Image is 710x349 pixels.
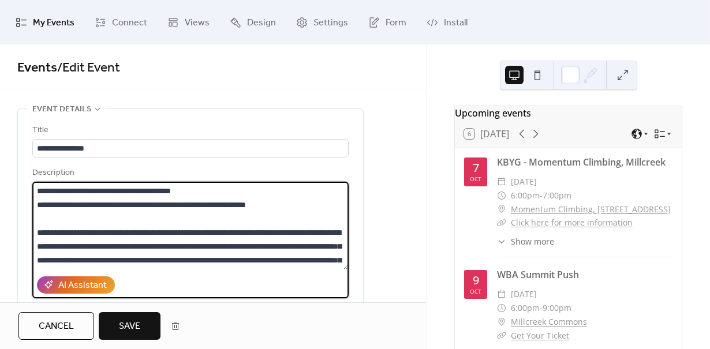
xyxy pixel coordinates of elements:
div: ​ [497,329,506,343]
span: Cancel [39,320,74,333]
div: ​ [497,175,506,189]
button: Cancel [18,312,94,340]
a: Settings [287,5,357,40]
span: Settings [313,14,348,32]
div: Upcoming events [455,106,682,120]
div: ​ [497,315,506,329]
div: ​ [497,202,506,216]
div: ​ [497,287,506,301]
a: Events [17,55,57,81]
a: Install [418,5,476,40]
span: [DATE] [511,287,537,301]
span: 6:00pm [511,189,540,202]
span: [DATE] [511,175,537,189]
span: Save [119,320,140,333]
span: Form [386,14,406,32]
div: Title [32,123,346,137]
div: ​ [497,189,506,202]
span: Connect [112,14,147,32]
span: Views [185,14,210,32]
a: Form [360,5,415,40]
span: 9:00pm [543,301,571,315]
a: Click here for more information [511,217,633,228]
div: Oct [470,176,481,182]
span: - [540,189,543,202]
a: Get Your Ticket [511,330,569,341]
a: My Events [7,5,83,40]
a: KBYG - Momentum Climbing, Millcreek [497,156,666,168]
div: Description [32,166,346,180]
button: Save [99,312,160,340]
span: Show more [511,235,554,247]
a: Connect [86,5,156,40]
span: Design [247,14,276,32]
span: 7:00pm [543,189,571,202]
a: Design [221,5,285,40]
span: 6:00pm [511,301,540,315]
a: Momentum Climbing, [STREET_ADDRESS] [511,202,671,216]
div: 9 [473,275,479,286]
span: Event details [32,103,91,117]
div: ​ [497,216,506,230]
a: Millcreek Commons [511,315,587,329]
span: My Events [33,14,74,32]
div: AI Assistant [58,279,107,292]
button: ​Show more [497,235,554,247]
a: Views [159,5,218,40]
div: ​ [497,235,506,247]
span: - [540,301,543,315]
div: ​ [497,301,506,315]
a: WBA Summit Push [497,268,579,281]
div: Oct [470,288,481,294]
div: 7 [473,162,479,174]
button: AI Assistant [37,276,115,294]
span: / Edit Event [57,55,120,81]
span: Install [444,14,468,32]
